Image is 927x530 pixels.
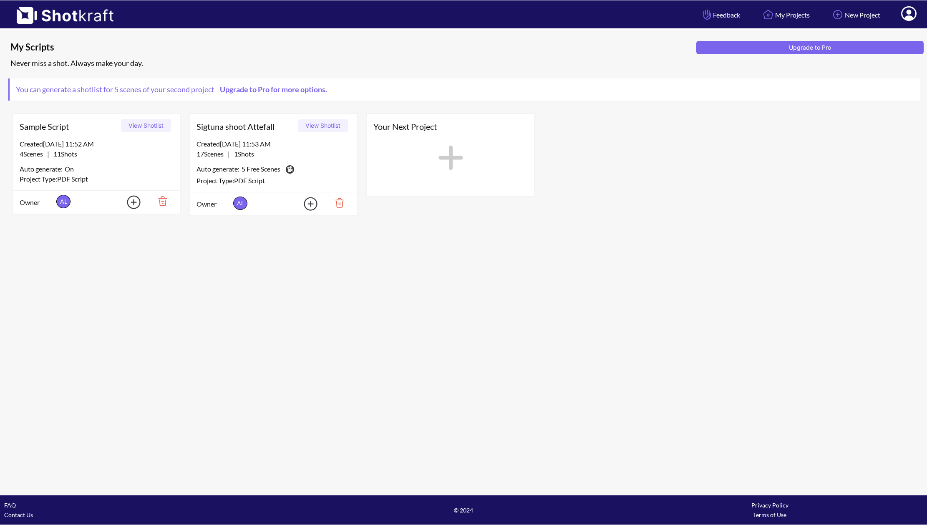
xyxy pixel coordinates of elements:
[824,4,887,26] a: New Project
[233,197,247,210] span: AL
[10,41,693,53] span: My Scripts
[373,120,528,133] span: Your Next Project
[10,78,338,101] span: You can generate a shotlist for
[755,4,816,26] a: My Projects
[617,500,923,510] div: Privacy Policy
[4,502,16,509] a: FAQ
[196,149,254,159] span: |
[20,174,174,184] div: Project Type: PDF Script
[4,511,33,518] a: Contact Us
[121,119,171,132] button: View Shotlist
[196,120,295,133] span: Sigtuna shoot Attefall
[196,150,228,158] span: 17 Scenes
[20,164,65,174] span: Auto generate:
[56,195,71,208] span: AL
[20,149,77,159] span: |
[230,150,254,158] span: 1 Shots
[20,197,54,207] span: Owner
[49,150,77,158] span: 11 Shots
[310,505,617,515] span: © 2024
[113,85,214,94] span: 5 scenes of your second project
[196,199,231,209] span: Owner
[196,164,242,176] span: Auto generate:
[20,120,118,133] span: Sample Script
[284,163,295,176] img: Camera Icon
[831,8,845,22] img: Add Icon
[114,193,143,212] img: Add Icon
[196,139,351,149] div: Created [DATE] 11:53 AM
[8,56,923,70] div: Never miss a shot. Always make your day.
[298,119,348,132] button: View Shotlist
[291,194,320,213] img: Add Icon
[701,10,740,20] span: Feedback
[242,164,280,176] span: 5 Free Scenes
[20,150,47,158] span: 4 Scenes
[196,176,351,186] div: Project Type: PDF Script
[20,139,174,149] div: Created [DATE] 11:52 AM
[617,510,923,520] div: Terms of Use
[214,85,331,94] a: Upgrade to Pro for more options.
[696,41,924,54] button: Upgrade to Pro
[65,164,74,174] span: On
[701,8,713,22] img: Hand Icon
[145,194,174,208] img: Trash Icon
[322,196,351,210] img: Trash Icon
[761,8,775,22] img: Home Icon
